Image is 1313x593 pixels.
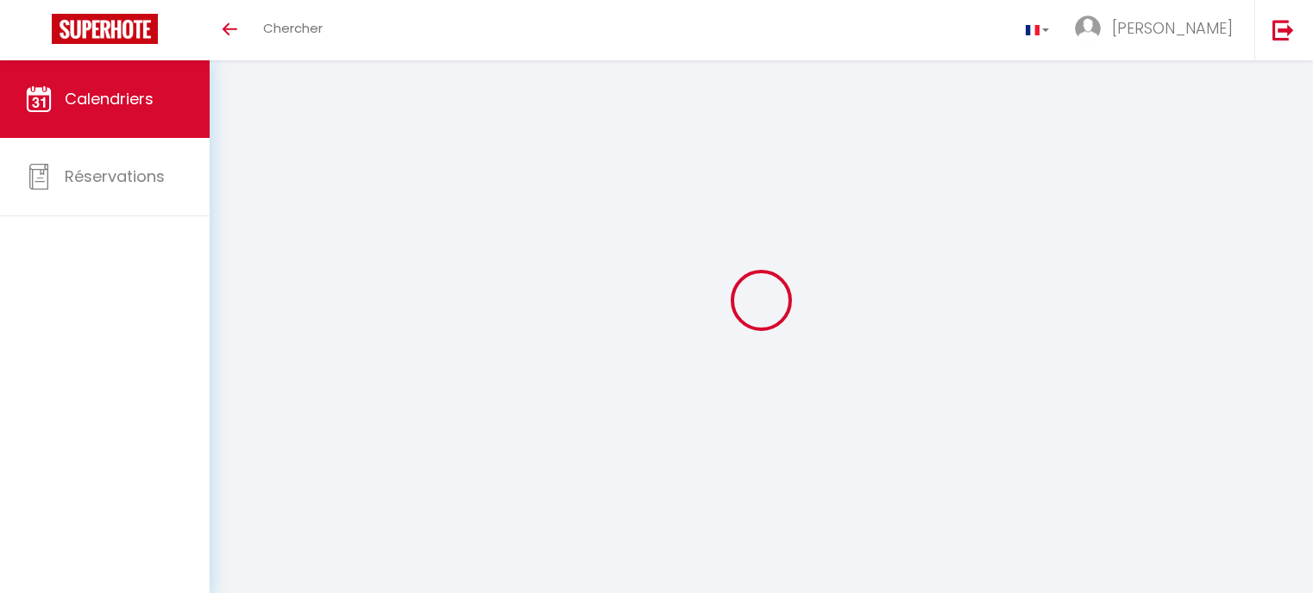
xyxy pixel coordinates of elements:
img: ... [1075,16,1101,41]
span: Calendriers [65,88,154,109]
img: logout [1272,19,1294,41]
span: Chercher [263,19,323,37]
img: Super Booking [52,14,158,44]
span: Réservations [65,165,165,187]
span: [PERSON_NAME] [1112,17,1233,39]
